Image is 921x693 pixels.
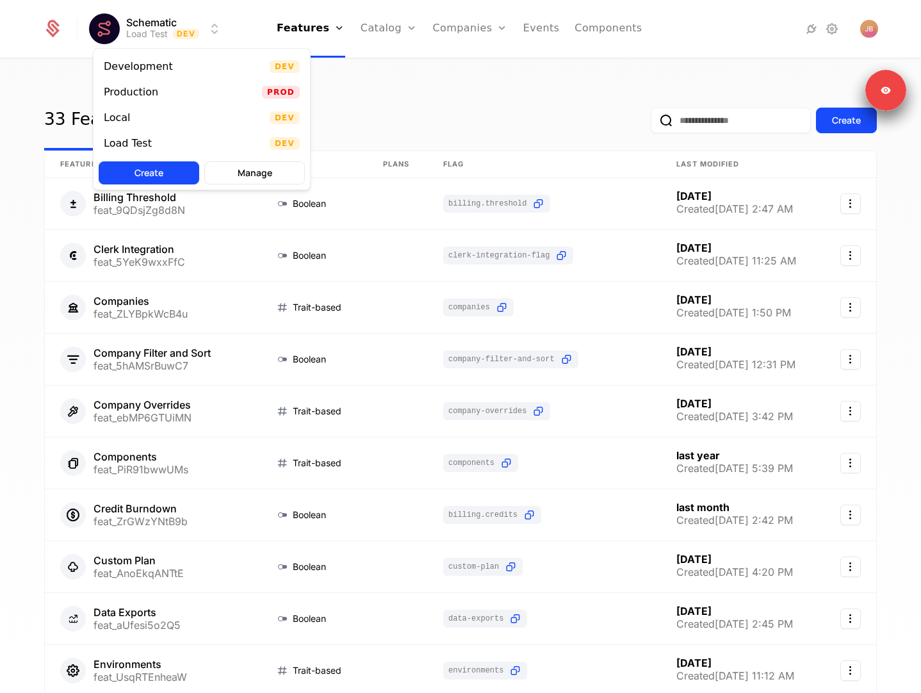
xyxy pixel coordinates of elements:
div: Select environment [93,48,311,190]
button: Select action [840,557,861,577]
div: Production [104,87,158,97]
button: Create [99,161,199,184]
span: Dev [270,137,300,150]
button: Select action [840,349,861,370]
button: Select action [840,401,861,421]
div: Development [104,61,173,72]
span: Dev [270,111,300,124]
button: Select action [840,297,861,318]
button: Select action [840,660,861,681]
div: Load Test [104,138,152,149]
span: Dev [270,60,300,73]
button: Select action [840,245,861,266]
button: Manage [204,161,305,184]
button: Select action [840,453,861,473]
div: Local [104,113,130,123]
button: Select action [840,505,861,525]
button: Select action [840,608,861,629]
span: Prod [262,86,300,99]
button: Select action [840,193,861,214]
